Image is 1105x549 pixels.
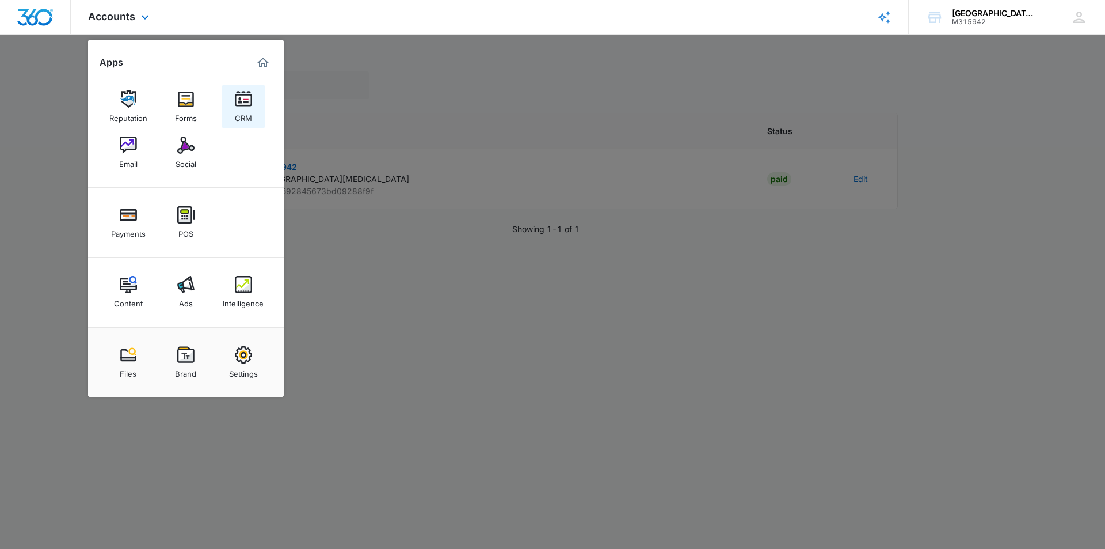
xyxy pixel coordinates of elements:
div: Brand [175,364,196,378]
a: POS [164,200,208,244]
div: Files [120,364,136,378]
a: Intelligence [222,270,265,314]
div: Forms [175,108,197,123]
a: Content [106,270,150,314]
div: account name [952,9,1036,18]
div: POS [178,224,193,238]
a: Forms [164,85,208,128]
a: Marketing 360® Dashboard [254,54,272,72]
h2: Apps [100,57,123,68]
div: CRM [235,108,252,123]
a: Reputation [106,85,150,128]
a: Ads [164,270,208,314]
a: Brand [164,340,208,384]
div: Content [114,293,143,308]
a: Payments [106,200,150,244]
span: Accounts [88,10,135,22]
a: Settings [222,340,265,384]
a: Social [164,131,208,175]
div: account id [952,18,1036,26]
a: Files [106,340,150,384]
div: Settings [229,364,258,378]
div: Reputation [109,108,147,123]
a: CRM [222,85,265,128]
div: Ads [179,293,193,308]
div: Social [176,154,196,169]
a: Email [106,131,150,175]
div: Email [119,154,138,169]
div: Intelligence [223,293,264,308]
div: Payments [111,224,146,238]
